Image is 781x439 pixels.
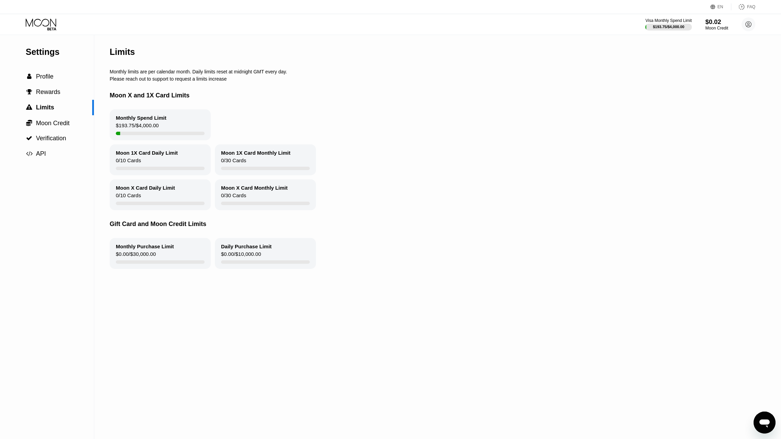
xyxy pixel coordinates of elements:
div: Monthly limits are per calendar month. Daily limits reset at midnight GMT every day. [110,69,734,74]
div: Moon Credit [705,26,728,31]
span:  [26,104,32,110]
div: Visa Monthly Spend Limit [645,18,692,23]
div: Moon X Card Daily Limit [116,185,175,191]
div: Moon 1X Card Daily Limit [116,150,178,156]
div: Visa Monthly Spend Limit$193.75/$4,000.00 [645,18,692,31]
div:  [26,89,33,95]
div: EN [718,4,723,9]
iframe: Кнопка запуска окна обмена сообщениями [754,412,776,434]
div: $0.00 / $30,000.00 [116,251,156,260]
div: $193.75 / $4,000.00 [116,122,159,132]
div: Moon 1X Card Monthly Limit [221,150,291,156]
span:  [27,73,32,80]
div: EN [710,3,731,10]
div:  [26,73,33,80]
span: Verification [36,135,66,142]
span: Moon Credit [36,120,70,127]
div: Daily Purchase Limit [221,244,272,249]
div: FAQ [747,4,755,9]
div: Settings [26,47,94,57]
div: 0 / 10 Cards [116,157,141,167]
div:  [26,119,33,126]
div: $0.00 / $10,000.00 [221,251,261,260]
div: FAQ [731,3,755,10]
span: Rewards [36,88,60,95]
span: Limits [36,104,54,111]
div: Limits [110,47,135,57]
div: 0 / 30 Cards [221,157,246,167]
div: $0.02 [705,18,728,25]
div: 0 / 30 Cards [221,192,246,202]
div:  [26,104,33,110]
span:  [26,119,32,126]
div: $0.02Moon Credit [705,18,728,31]
div: Please reach out to support to request a limits increase [110,76,734,82]
div: Moon X and 1X Card Limits [110,82,734,109]
span: Profile [36,73,53,80]
div: $193.75 / $4,000.00 [653,25,684,29]
span:  [26,135,32,141]
span:  [26,151,33,157]
div: Monthly Purchase Limit [116,244,174,249]
div: Monthly Spend Limit [116,115,167,121]
div:  [26,135,33,141]
span:  [26,89,32,95]
div: Moon X Card Monthly Limit [221,185,288,191]
div: Gift Card and Moon Credit Limits [110,210,734,238]
div: 0 / 10 Cards [116,192,141,202]
span: API [36,150,46,157]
